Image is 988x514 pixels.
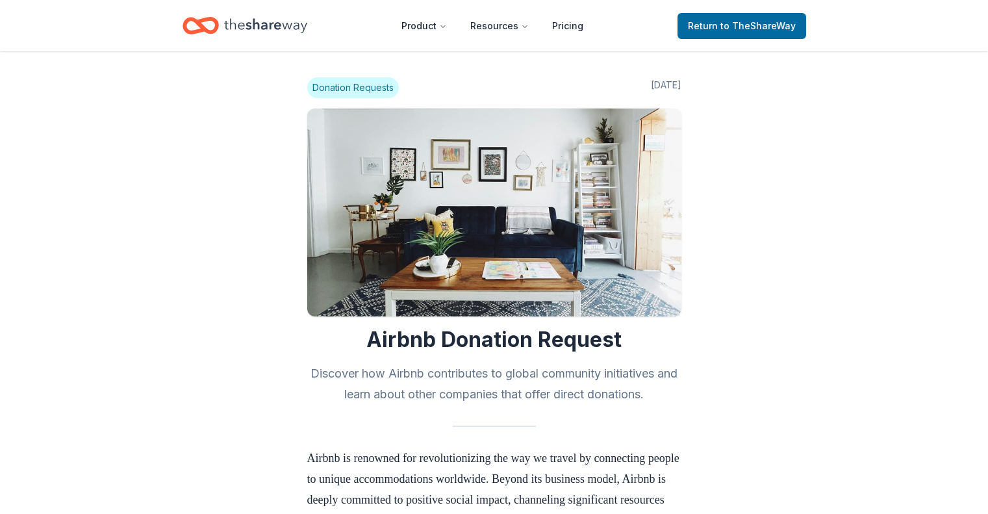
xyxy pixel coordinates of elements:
[391,13,457,39] button: Product
[307,77,399,98] span: Donation Requests
[678,13,806,39] a: Returnto TheShareWay
[688,18,796,34] span: Return
[391,10,594,41] nav: Main
[542,13,594,39] a: Pricing
[460,13,539,39] button: Resources
[307,327,681,353] h1: Airbnb Donation Request
[307,363,681,405] h2: Discover how Airbnb contributes to global community initiatives and learn about other companies t...
[183,10,307,41] a: Home
[307,109,681,316] img: Image for Airbnb Donation Request
[651,77,681,98] span: [DATE]
[720,20,796,31] span: to TheShareWay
